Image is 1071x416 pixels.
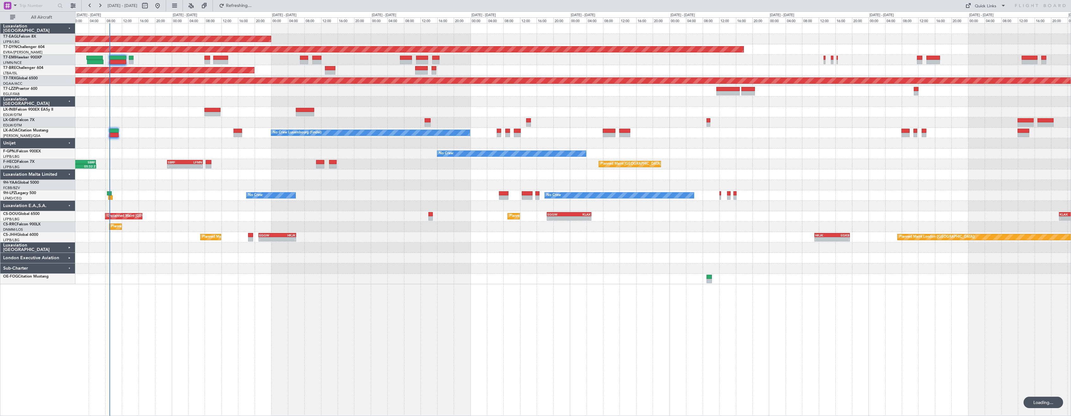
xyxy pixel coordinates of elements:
[752,17,769,23] div: 20:00
[1001,17,1018,23] div: 08:00
[108,3,137,9] span: [DATE] - [DATE]
[3,227,23,232] a: DNMM/LOS
[3,150,17,153] span: F-GPNJ
[571,13,595,18] div: [DATE] - [DATE]
[471,13,496,18] div: [DATE] - [DATE]
[238,17,254,23] div: 16:00
[3,223,40,226] a: CS-RRCFalcon 900LX
[3,76,16,80] span: T7-TRX
[3,40,20,44] a: LFPB/LBG
[968,17,985,23] div: 00:00
[271,17,288,23] div: 00:00
[869,13,894,18] div: [DATE] - [DATE]
[439,149,453,158] div: No Crew
[3,165,20,169] a: LFPB/LBG
[3,113,22,117] a: EDLW/DTM
[255,17,271,23] div: 20:00
[3,217,20,222] a: LFPB/LBG
[835,17,852,23] div: 16:00
[420,17,437,23] div: 12:00
[3,191,16,195] span: 9H-LPZ
[770,13,794,18] div: [DATE] - [DATE]
[3,212,18,216] span: CS-DOU
[670,13,695,18] div: [DATE] - [DATE]
[3,66,16,70] span: T7-BRE
[7,12,69,22] button: All Aircraft
[3,154,20,159] a: LFPB/LBG
[3,275,49,278] a: OE-FOGCitation Mustang
[1024,397,1063,408] div: Loading...
[470,17,487,23] div: 00:00
[899,232,975,242] div: Planned Maint London ([GEOGRAPHIC_DATA])
[3,191,36,195] a: 9H-LPZLegacy 500
[815,233,832,237] div: HKJK
[3,45,45,49] a: T7-DYNChallenger 604
[819,17,835,23] div: 12:00
[221,17,238,23] div: 12:00
[437,17,454,23] div: 16:00
[3,150,41,153] a: F-GPNJFalcon 900EX
[537,17,553,23] div: 16:00
[546,191,561,200] div: No Crew
[569,212,591,216] div: KLAX
[372,13,396,18] div: [DATE] - [DATE]
[387,17,404,23] div: 04:00
[404,17,420,23] div: 08:00
[869,17,885,23] div: 00:00
[107,211,211,221] div: Unplanned Maint [GEOGRAPHIC_DATA] ([GEOGRAPHIC_DATA])
[832,233,849,237] div: EGKB
[3,56,42,59] a: T7-EMIHawker 900XP
[3,108,53,112] a: LX-INBFalcon 900EX EASy II
[736,17,752,23] div: 16:00
[248,191,263,200] div: No Crew
[3,186,20,190] a: FCBB/BZV
[509,211,609,221] div: Planned Maint [GEOGRAPHIC_DATA] ([GEOGRAPHIC_DATA])
[19,1,56,10] input: Trip Number
[769,17,785,23] div: 00:00
[1035,17,1051,23] div: 16:00
[969,13,993,18] div: [DATE] - [DATE]
[354,17,370,23] div: 20:00
[89,17,105,23] div: 04:00
[3,76,38,80] a: T7-TRXGlobal 6500
[105,17,122,23] div: 08:00
[78,164,96,168] div: 05:52 Z
[259,233,277,237] div: EGGW
[852,17,869,23] div: 20:00
[3,129,18,132] span: LX-AOA
[3,233,38,237] a: CS-JHHGlobal 6000
[951,17,968,23] div: 20:00
[962,1,1009,11] button: Quick Links
[168,160,185,164] div: SBRF
[3,123,22,128] a: EDLW/DTM
[111,222,177,231] div: Planned Maint Lagos ([PERSON_NAME])
[78,160,95,164] div: SBRF
[620,17,636,23] div: 12:00
[569,217,591,220] div: -
[686,17,702,23] div: 04:00
[832,237,849,241] div: -
[3,212,40,216] a: CS-DOUGlobal 6500
[918,17,935,23] div: 12:00
[205,17,221,23] div: 08:00
[304,17,321,23] div: 08:00
[272,13,296,18] div: [DATE] - [DATE]
[122,17,138,23] div: 12:00
[371,17,387,23] div: 00:00
[3,160,34,164] a: F-HECDFalcon 7X
[786,17,802,23] div: 04:00
[603,17,620,23] div: 08:00
[3,108,16,112] span: LX-INB
[168,164,185,168] div: -
[815,237,832,241] div: -
[601,159,700,169] div: Planned Maint [GEOGRAPHIC_DATA] ([GEOGRAPHIC_DATA])
[3,238,20,242] a: LFPB/LBG
[3,71,17,76] a: LTBA/ISL
[188,17,205,23] div: 04:00
[3,160,17,164] span: F-HECD
[570,17,586,23] div: 00:00
[273,128,321,138] div: No Crew Luxembourg (Findel)
[935,17,951,23] div: 16:00
[173,13,197,18] div: [DATE] - [DATE]
[3,87,37,91] a: T7-LZZIPraetor 600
